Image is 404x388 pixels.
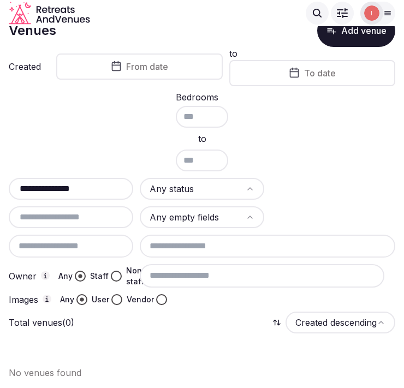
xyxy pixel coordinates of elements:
[41,271,50,280] button: Owner
[56,53,223,80] button: From date
[9,295,51,305] label: Images
[60,294,74,305] label: Any
[9,21,56,40] h1: Venues
[229,48,237,59] label: to
[304,68,336,79] span: To date
[9,271,50,281] label: Owner
[229,60,396,86] button: To date
[364,5,379,21] img: Irene Gonzales
[317,14,395,47] button: Add venue
[58,271,73,282] label: Any
[9,317,74,329] p: Total venues (0)
[127,294,154,305] label: Vendor
[90,271,109,282] label: Staff
[9,366,395,379] p: No venues found
[92,294,109,305] label: User
[43,295,51,303] button: Images
[126,61,168,72] span: From date
[9,2,90,25] a: Visit the homepage
[9,2,90,25] svg: Retreats and Venues company logo
[126,265,146,287] label: Non-staff
[9,62,41,71] label: Created
[176,93,219,102] label: Bedrooms
[198,132,206,145] span: to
